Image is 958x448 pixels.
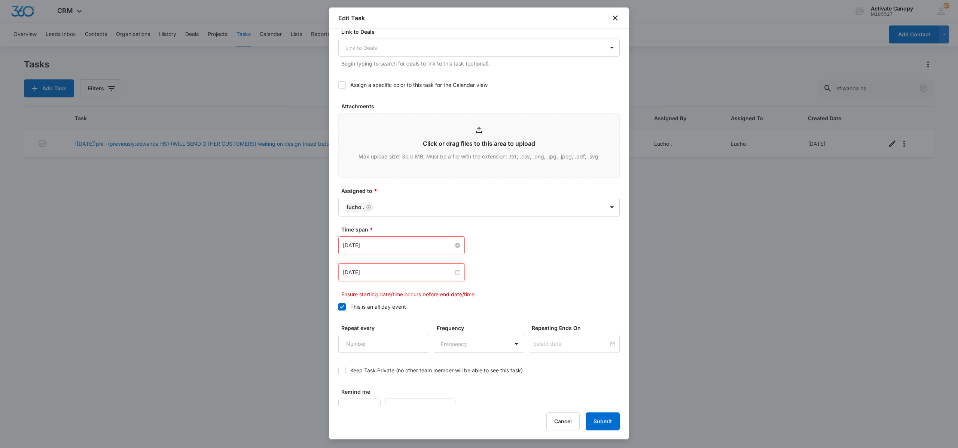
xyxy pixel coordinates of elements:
[341,28,623,36] label: Link to Deals
[338,13,365,22] h1: Edit Task
[350,303,406,311] div: This is an all day event
[341,102,623,110] label: Attachments
[546,412,580,430] button: Cancel
[341,388,384,396] label: Remind me
[341,290,620,298] p: Ensure starting date/time occurs before end date/time.
[532,324,623,332] label: Repeating Ends On
[341,324,432,332] label: Repeat every
[338,81,620,89] label: Assign a specific color to this task for the Calendar view
[347,205,364,210] div: Lucho .
[350,366,523,374] div: Keep Task Private (no other team member will be able to see this task)
[586,412,620,430] button: Submit
[341,60,620,67] p: Begin typing to search for deals to link to this task (optional).
[341,225,623,233] label: Time span
[341,187,623,195] label: Assigned to
[533,340,608,348] input: Select date
[455,243,460,248] span: close-circle
[343,241,454,249] input: Sep 19, 2025
[338,335,429,353] input: Number
[343,268,454,276] input: Sep 16, 2025
[611,13,620,22] button: close
[364,205,371,210] div: Remove Lucho .
[437,324,528,332] label: Frequency
[338,399,381,417] input: Number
